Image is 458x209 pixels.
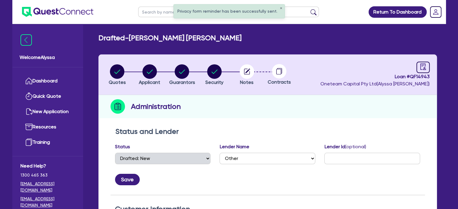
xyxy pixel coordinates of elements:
[240,79,254,85] span: Notes
[25,108,33,115] img: new-application
[320,73,430,80] span: Loan # QF14943
[20,162,75,170] span: Need Help?
[98,34,241,42] h2: Drafted - [PERSON_NAME] [PERSON_NAME]
[20,104,75,119] a: New Application
[115,127,420,136] h2: Status and Lender
[25,139,33,146] img: training
[20,196,75,208] a: [EMAIL_ADDRESS][DOMAIN_NAME]
[280,7,282,10] button: ✕
[20,34,32,46] img: icon-menu-close
[345,144,366,149] span: (optional)
[138,7,319,17] input: Search by name, application ID or mobile number...
[205,79,223,85] span: Security
[20,181,75,193] a: [EMAIL_ADDRESS][DOMAIN_NAME]
[169,79,195,85] span: Guarantors
[139,79,160,85] span: Applicant
[115,143,130,150] label: Status
[25,123,33,131] img: resources
[205,64,224,86] button: Security
[139,64,160,86] button: Applicant
[20,89,75,104] a: Quick Quote
[20,172,75,178] span: 1300 465 363
[20,119,75,135] a: Resources
[20,54,76,61] span: Welcome Alyssa
[239,64,254,86] button: Notes
[22,7,93,17] img: quest-connect-logo-blue
[20,73,75,89] a: Dashboard
[268,79,291,85] span: Contracts
[320,81,430,87] span: Oneteam Capital Pty Ltd ( Alyssa [PERSON_NAME] )
[324,143,366,150] label: Lender Id
[220,143,249,150] label: Lender Name
[108,64,126,86] button: Quotes
[109,79,126,85] span: Quotes
[420,63,426,70] span: audit
[416,62,430,73] a: audit
[369,6,427,18] a: Return To Dashboard
[115,174,140,185] button: Save
[111,99,125,114] img: step-icon
[428,4,444,20] a: Dropdown toggle
[20,135,75,150] a: Training
[174,5,285,18] div: Privacy form reminder has been successfully sent.
[25,93,33,100] img: quick-quote
[131,101,181,112] h2: Administration
[169,64,195,86] button: Guarantors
